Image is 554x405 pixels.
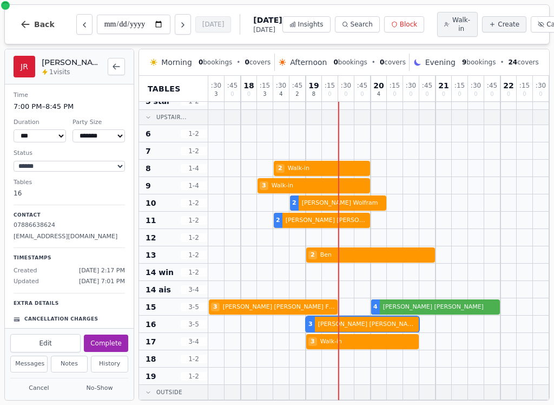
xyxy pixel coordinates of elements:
span: [PERSON_NAME] Wolfram [300,199,384,208]
span: 3 - 4 [181,285,207,294]
span: • [236,58,240,67]
span: 19 [146,371,156,382]
span: 0 [425,92,428,97]
dt: Time [14,91,125,100]
div: JR [14,56,35,77]
dd: 16 [14,188,125,198]
span: : 45 [422,82,432,89]
span: 0 [523,92,526,97]
span: 14 win [146,267,174,278]
span: bookings [462,58,496,67]
span: : 30 [471,82,481,89]
span: £ 30.00 [104,328,126,337]
span: 0 [230,92,234,97]
span: covers [380,58,406,67]
span: 9 [146,180,151,191]
span: bookings [333,58,367,67]
span: 20 [373,82,384,89]
span: Ben [318,251,433,260]
span: 3 [308,337,317,347]
span: 1 - 2 [181,251,207,259]
span: 11 [146,215,156,226]
span: : 15 [260,82,270,89]
span: 3 - 5 [181,320,207,329]
button: [DATE] [195,16,232,32]
span: 0 [442,92,445,97]
span: [PERSON_NAME] [PERSON_NAME] [316,320,417,329]
dt: Tables [14,178,125,187]
span: Created [14,266,37,276]
button: Previous day [76,14,93,35]
span: [PERSON_NAME] [PERSON_NAME] [381,303,498,312]
span: 22 [503,82,513,89]
span: 0 [344,92,347,97]
span: 10 [146,198,156,208]
span: 0 [360,92,364,97]
span: 3 [263,92,266,97]
span: 1 - 4 [181,164,207,173]
dt: Status [14,149,125,158]
span: 4 [377,92,380,97]
p: Timestamps [14,254,125,262]
p: Extra Details [14,300,125,308]
span: Tables [148,83,181,94]
span: 0 [393,92,396,97]
span: Insights [298,20,324,29]
p: 07886638624 [14,221,125,230]
button: History [91,356,128,373]
button: Edit [10,334,81,352]
button: Cancel [10,382,68,395]
span: covers [508,58,538,67]
span: 8 [312,92,315,97]
span: 7 [146,146,151,156]
span: 3 [214,92,217,97]
button: Walk-in [437,12,478,37]
span: • [372,58,375,67]
span: 2 [295,92,299,97]
button: Notes [51,356,88,373]
span: : 15 [519,82,530,89]
span: 1 - 2 [181,147,207,155]
button: Next day [175,14,191,35]
span: 15 [146,302,156,312]
span: 12 [146,232,156,243]
span: : 45 [292,82,302,89]
p: Cancellation Charges [24,316,98,323]
span: 6 [146,128,151,139]
span: Walk-in [318,337,417,347]
span: : 45 [357,82,367,89]
span: Walk-in [269,181,368,191]
span: Create [498,20,519,29]
span: 0 [380,58,384,66]
span: 18 [146,354,156,364]
span: • [500,58,504,67]
span: 2 [276,164,285,173]
span: 1 - 2 [181,268,207,277]
button: Back [11,11,63,37]
span: : 15 [454,82,465,89]
button: No-Show [71,382,128,395]
span: [DATE] 2:17 PM [79,266,125,276]
p: [EMAIL_ADDRESS][DOMAIN_NAME] [14,232,125,241]
span: Agreed amount [24,328,70,337]
span: 2 [276,216,280,225]
span: 1 - 2 [181,372,207,381]
span: 1 visits [49,68,70,76]
span: Afternoon [290,57,327,68]
button: Search [335,16,380,32]
span: Morning [161,57,192,68]
span: covers [245,58,271,67]
button: Block [384,16,424,32]
span: 8 [146,163,151,174]
span: 4 [279,92,282,97]
span: 1 - 4 [181,181,207,190]
span: : 30 [406,82,416,89]
span: 3 [260,181,268,191]
span: [DATE] [253,15,282,25]
span: Upstair... [156,113,187,121]
span: 4 [373,303,378,312]
dd: 7:00 PM – 8:45 PM [14,101,125,112]
button: Back to bookings list [108,58,125,75]
span: Walk-in [286,164,368,173]
span: [DATE] [253,25,282,34]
